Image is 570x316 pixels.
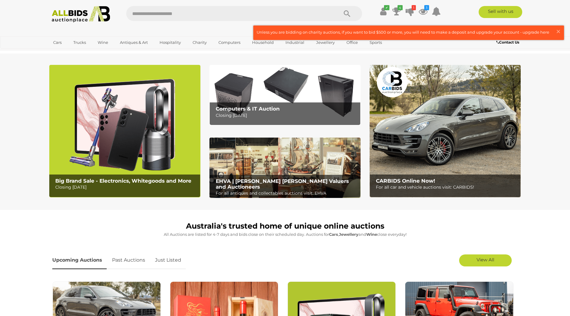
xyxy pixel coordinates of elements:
[370,65,521,197] a: CARBIDS Online Now! CARBIDS Online Now! For all car and vehicle auctions visit: CARBIDS!
[108,251,150,269] a: Past Auctions
[405,6,414,17] a: 1
[339,232,358,237] strong: Jewellery
[479,6,522,18] a: Sell with us
[209,65,361,125] img: Computers & IT Auction
[329,232,338,237] strong: Cars
[332,6,362,21] button: Search
[379,6,388,17] a: ✔
[52,231,518,238] p: All Auctions are listed for 4-7 days and bids close on their scheduled day. Auctions for , and cl...
[459,254,512,266] a: View All
[216,106,280,112] b: Computers & IT Auction
[215,38,244,47] a: Computers
[94,38,112,47] a: Wine
[151,251,186,269] a: Just Listed
[55,178,191,184] b: Big Brand Sale - Electronics, Whitegoods and More
[366,38,386,47] a: Sports
[69,38,90,47] a: Trucks
[496,39,521,46] a: Contact Us
[419,6,428,17] a: 3
[49,65,200,197] a: Big Brand Sale - Electronics, Whitegoods and More Big Brand Sale - Electronics, Whitegoods and Mo...
[209,138,361,198] a: EHVA | Evans Hastings Valuers and Auctioneers EHVA | [PERSON_NAME] [PERSON_NAME] Valuers and Auct...
[216,112,357,119] p: Closing [DATE]
[477,257,494,263] span: View All
[376,184,517,191] p: For all car and vehicle auctions visit: CARBIDS!
[312,38,339,47] a: Jewellery
[52,251,107,269] a: Upcoming Auctions
[216,178,349,190] b: EHVA | [PERSON_NAME] [PERSON_NAME] Valuers and Auctioneers
[282,38,308,47] a: Industrial
[376,178,435,184] b: CARBIDS Online Now!
[116,38,152,47] a: Antiques & Art
[556,26,561,37] span: ×
[209,65,361,125] a: Computers & IT Auction Computers & IT Auction Closing [DATE]
[48,6,114,23] img: Allbids.com.au
[49,65,200,197] img: Big Brand Sale - Electronics, Whitegoods and More
[209,138,361,198] img: EHVA | Evans Hastings Valuers and Auctioneers
[392,6,401,17] a: 4
[366,232,377,237] strong: Wine
[52,222,518,230] h1: Australia's trusted home of unique online auctions
[412,5,416,10] i: 1
[216,190,357,197] p: For all antiques and collectables auctions visit: EHVA
[398,5,403,10] i: 4
[156,38,185,47] a: Hospitality
[343,38,362,47] a: Office
[55,184,197,191] p: Closing [DATE]
[248,38,278,47] a: Household
[384,5,389,10] i: ✔
[49,47,100,57] a: [GEOGRAPHIC_DATA]
[496,40,519,44] b: Contact Us
[370,65,521,197] img: CARBIDS Online Now!
[424,5,429,10] i: 3
[189,38,211,47] a: Charity
[49,38,66,47] a: Cars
